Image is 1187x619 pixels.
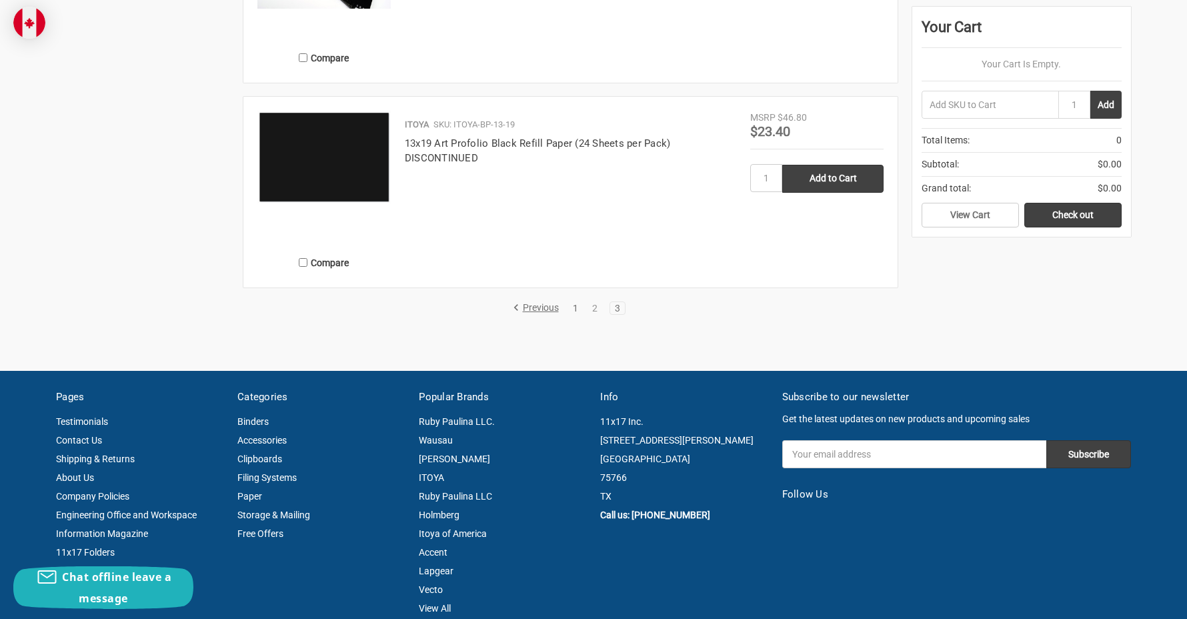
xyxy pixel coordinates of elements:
[56,435,102,446] a: Contact Us
[419,416,495,427] a: Ruby Paulina LLC.
[600,510,710,520] a: Call us: [PHONE_NUMBER]
[922,181,971,195] span: Grand total:
[922,157,959,171] span: Subtotal:
[419,584,443,595] a: Vecto
[1116,133,1122,147] span: 0
[237,510,310,520] a: Storage & Mailing
[587,303,602,313] a: 2
[778,112,807,123] span: $46.80
[922,133,970,147] span: Total Items:
[419,435,453,446] a: Wausau
[1090,91,1122,119] button: Add
[299,53,307,62] input: Compare
[610,303,625,313] a: 3
[237,472,297,483] a: Filing Systems
[568,303,583,313] a: 1
[56,390,223,405] h5: Pages
[419,491,492,502] a: Ruby Paulina LLC
[237,491,262,502] a: Paper
[419,603,451,614] a: View All
[782,390,1131,405] h5: Subscribe to our newsletter
[419,547,447,558] a: Accent
[237,435,287,446] a: Accessories
[419,472,444,483] a: ITOYA
[257,111,391,203] img: 13x19 Art Profolio Black Refill Paper (24 Sheets per Pack)
[405,118,429,131] p: ITOYA
[782,165,884,193] input: Add to Cart
[237,454,282,464] a: Clipboards
[257,251,391,273] label: Compare
[237,416,269,427] a: Binders
[750,111,776,125] div: MSRP
[782,412,1131,426] p: Get the latest updates on new products and upcoming sales
[513,302,563,314] a: Previous
[56,454,135,464] a: Shipping & Returns
[56,547,115,558] a: 11x17 Folders
[56,416,108,427] a: Testimonials
[13,566,193,609] button: Chat offline leave a message
[237,528,283,539] a: Free Offers
[433,118,515,131] p: SKU: ITOYA-BP-13-19
[419,454,490,464] a: [PERSON_NAME]
[299,258,307,267] input: Compare
[56,510,197,539] a: Engineering Office and Workspace Information Magazine
[419,390,586,405] h5: Popular Brands
[922,16,1122,48] div: Your Cart
[1046,440,1131,468] input: Subscribe
[782,440,1046,468] input: Your email address
[419,510,459,520] a: Holmberg
[62,570,171,606] span: Chat offline leave a message
[922,203,1019,228] a: View Cart
[419,566,453,576] a: Lapgear
[257,111,391,244] a: 13x19 Art Profolio Black Refill Paper (24 Sheets per Pack)
[600,412,768,506] address: 11x17 Inc. [STREET_ADDRESS][PERSON_NAME] [GEOGRAPHIC_DATA] 75766 TX
[600,390,768,405] h5: Info
[922,91,1058,119] input: Add SKU to Cart
[56,472,94,483] a: About Us
[237,390,405,405] h5: Categories
[1098,181,1122,195] span: $0.00
[419,528,487,539] a: Itoya of America
[405,137,671,165] a: 13x19 Art Profolio Black Refill Paper (24 Sheets per Pack) DISCONTINUED
[782,487,1131,502] h5: Follow Us
[922,57,1122,71] p: Your Cart Is Empty.
[1024,203,1122,228] a: Check out
[1098,157,1122,171] span: $0.00
[257,47,391,69] label: Compare
[56,491,129,502] a: Company Policies
[13,7,45,39] img: duty and tax information for Canada
[750,123,790,139] span: $23.40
